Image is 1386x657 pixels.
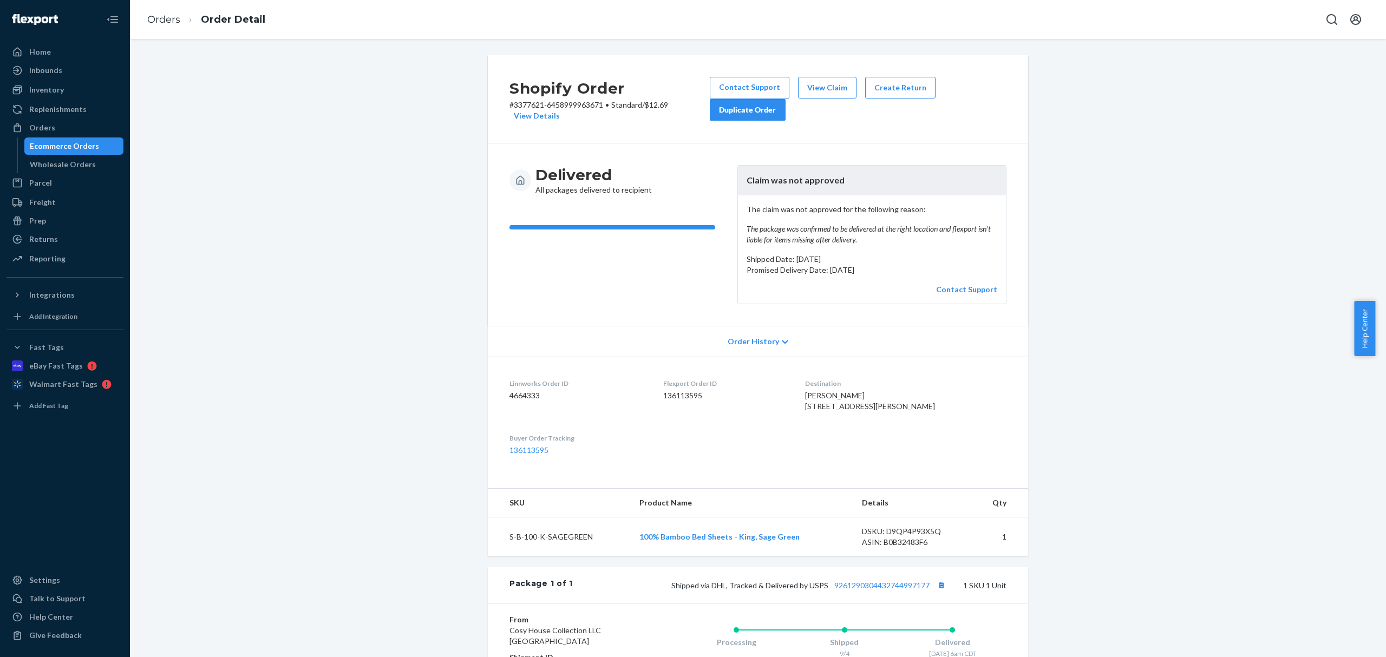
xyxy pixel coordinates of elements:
a: 136113595 [509,445,548,455]
span: Shipped via DHL, Tracked & Delivered by USPS [671,581,948,590]
button: Open account menu [1345,9,1367,30]
div: Help Center [29,612,73,622]
div: Orders [29,122,55,133]
a: Orders [6,119,123,136]
span: Cosy House Collection LLC [GEOGRAPHIC_DATA] [509,626,601,646]
div: 1 SKU 1 Unit [573,578,1006,592]
dt: Destination [805,379,1006,388]
p: Shipped Date: [DATE] [747,254,997,265]
div: eBay Fast Tags [29,360,83,371]
a: Walmart Fast Tags [6,376,123,393]
dt: Linnworks Order ID [509,379,646,388]
a: Parcel [6,174,123,192]
header: Claim was not approved [738,166,1006,195]
div: DSKU: D9QP4P93X5Q [862,526,964,537]
a: Help Center [6,608,123,626]
div: Give Feedback [29,630,82,641]
a: Ecommerce Orders [24,137,124,155]
a: Home [6,43,123,61]
div: Package 1 of 1 [509,578,573,592]
div: Inventory [29,84,64,95]
div: Returns [29,234,58,245]
button: Help Center [1354,301,1375,356]
div: Processing [682,637,790,648]
a: Prep [6,212,123,229]
a: Settings [6,571,123,589]
dt: From [509,614,639,625]
p: Promised Delivery Date: [DATE] [747,265,997,275]
button: Integrations [6,286,123,304]
p: The claim was not approved for the following reason: [747,204,997,245]
th: Product Name [631,489,854,517]
a: Freight [6,194,123,211]
a: Add Fast Tag [6,397,123,415]
button: Close Navigation [102,9,123,30]
div: All packages delivered to recipient [535,165,652,195]
td: S-B-100-K-SAGEGREEN [488,517,631,557]
button: Fast Tags [6,339,123,356]
div: ASIN: B0B32483F6 [862,537,964,548]
a: Inventory [6,81,123,98]
a: Talk to Support [6,590,123,607]
div: Ecommerce Orders [30,141,99,152]
div: Freight [29,197,56,208]
button: Create Return [865,77,936,98]
button: Give Feedback [6,627,123,644]
span: [PERSON_NAME] [STREET_ADDRESS][PERSON_NAME] [805,391,935,411]
a: Contact Support [936,285,997,294]
h3: Delivered [535,165,652,185]
div: Integrations [29,290,75,300]
div: Duplicate Order [719,104,776,115]
span: Standard [611,100,642,109]
div: Settings [29,575,60,586]
div: Inbounds [29,65,62,76]
a: Reporting [6,250,123,267]
button: Copy tracking number [934,578,948,592]
div: Reporting [29,253,66,264]
a: 9261290304432744997177 [834,581,930,590]
a: Contact Support [710,77,789,98]
dd: 4664333 [509,390,646,401]
div: Wholesale Orders [30,159,96,170]
button: Open Search Box [1321,9,1343,30]
div: Parcel [29,178,52,188]
button: View Claim [798,77,857,98]
ol: breadcrumbs [139,4,274,36]
td: 1 [972,517,1028,557]
div: Delivered [898,637,1006,648]
img: Flexport logo [12,14,58,25]
a: Wholesale Orders [24,156,124,173]
button: View Details [509,110,560,121]
div: Talk to Support [29,593,86,604]
a: Orders [147,14,180,25]
dt: Flexport Order ID [663,379,788,388]
a: Add Integration [6,308,123,325]
a: eBay Fast Tags [6,357,123,375]
a: Order Detail [201,14,265,25]
h2: Shopify Order [509,77,710,100]
div: Add Integration [29,312,77,321]
div: Walmart Fast Tags [29,379,97,390]
p: # 3377621-6458999963671 / $12.69 [509,100,710,121]
dd: 136113595 [663,390,788,401]
th: Details [853,489,972,517]
th: SKU [488,489,631,517]
a: Replenishments [6,101,123,118]
div: Fast Tags [29,342,64,353]
div: Prep [29,215,46,226]
dt: Buyer Order Tracking [509,433,646,443]
div: Add Fast Tag [29,401,68,410]
span: Order History [728,336,779,347]
div: Shipped [790,637,899,648]
a: Inbounds [6,62,123,79]
button: Duplicate Order [710,99,786,121]
a: 100% Bamboo Bed Sheets - King, Sage Green [639,532,800,541]
em: The package was confirmed to be delivered at the right location and flexport isn't liable for ite... [747,224,997,245]
th: Qty [972,489,1028,517]
div: Replenishments [29,104,87,115]
div: Home [29,47,51,57]
a: Returns [6,231,123,248]
span: • [605,100,609,109]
